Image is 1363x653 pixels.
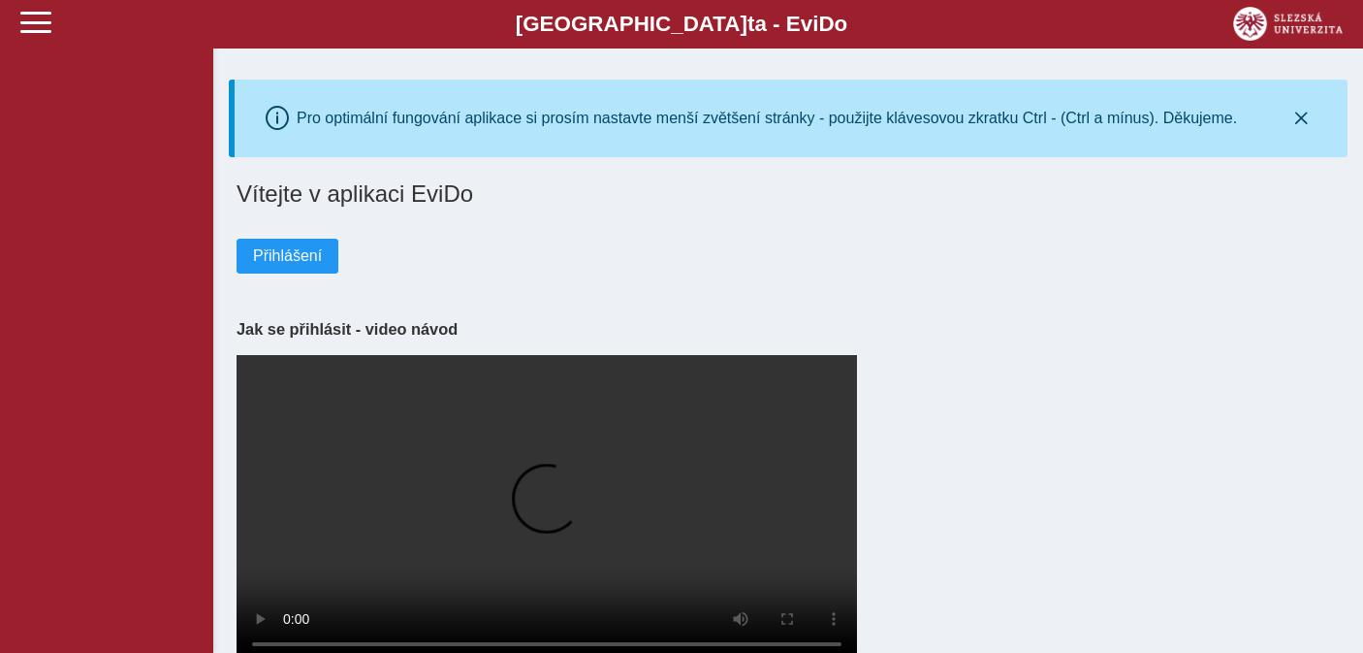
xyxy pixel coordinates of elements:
span: t [747,12,754,36]
b: [GEOGRAPHIC_DATA] a - Evi [58,12,1305,37]
span: o [835,12,848,36]
div: Pro optimální fungování aplikace si prosím nastavte menší zvětšení stránky - použijte klávesovou ... [297,110,1237,127]
h3: Jak se přihlásit - video návod [237,320,1340,339]
span: Přihlášení [253,247,322,265]
span: D [818,12,834,36]
h1: Vítejte v aplikaci EviDo [237,180,1340,208]
button: Přihlášení [237,239,338,274]
img: logo_web_su.png [1233,7,1343,41]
